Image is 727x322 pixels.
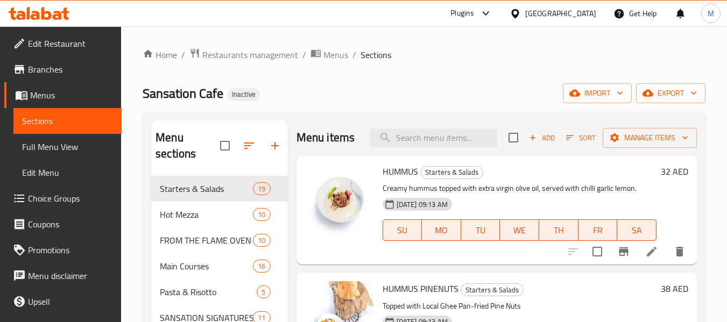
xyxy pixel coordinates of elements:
[661,164,688,179] h6: 32 AED
[13,134,122,160] a: Full Menu View
[500,219,539,241] button: WE
[611,239,637,264] button: Branch-specific-item
[603,128,697,148] button: Manage items
[297,130,355,146] h2: Menu items
[504,223,535,238] span: WE
[559,130,603,146] span: Sort items
[544,223,574,238] span: TH
[352,48,356,61] li: /
[228,88,260,101] div: Inactive
[253,235,270,246] span: 10
[422,219,461,241] button: MO
[383,163,418,180] span: HUMMUS
[383,281,458,297] span: HUMMUS PINENUTS
[28,192,113,205] span: Choice Groups
[622,223,652,238] span: SA
[214,134,236,157] span: Select all sections
[253,210,270,220] span: 10
[160,208,253,221] span: Hot Mezza
[151,202,287,227] div: Hot Mezza10
[387,223,418,238] span: SU
[143,48,705,62] nav: breadcrumb
[502,126,525,149] span: Select section
[323,48,348,61] span: Menus
[189,48,298,62] a: Restaurants management
[310,48,348,62] a: Menus
[253,261,270,271] span: 16
[645,87,697,100] span: export
[305,164,374,233] img: HUMMUS
[383,219,422,241] button: SU
[525,130,559,146] button: Add
[645,245,658,258] a: Edit menu item
[421,166,483,178] span: Starters & Salads
[563,83,632,103] button: import
[4,211,122,237] a: Coupons
[28,63,113,76] span: Branches
[253,184,270,194] span: 19
[143,81,223,105] span: Sansation Cafe
[181,48,185,61] li: /
[420,166,483,179] div: Starters & Salads
[4,263,122,289] a: Menu disclaimer
[156,130,220,162] h2: Menu sections
[28,244,113,256] span: Promotions
[461,283,524,296] div: Starters & Salads
[262,133,288,159] button: Add section
[370,128,497,147] input: search
[661,281,688,296] h6: 38 AED
[578,219,618,241] button: FR
[667,239,693,264] button: delete
[13,108,122,134] a: Sections
[461,219,500,241] button: TU
[28,37,113,50] span: Edit Restaurant
[383,182,657,195] p: Creamy hummus topped with extra virgin olive oil, served with chilli garlic lemon.
[611,131,688,145] span: Manage items
[253,260,270,273] div: items
[302,48,306,61] li: /
[22,115,113,127] span: Sections
[151,176,287,202] div: Starters & Salads19
[257,285,270,298] div: items
[30,89,113,102] span: Menus
[465,223,496,238] span: TU
[566,132,596,144] span: Sort
[617,219,657,241] button: SA
[160,285,257,298] span: Pasta & Risotto
[4,56,122,82] a: Branches
[4,289,122,314] a: Upsell
[383,299,657,313] p: Topped with Local Ghee Pan-fried Pine Nuts
[4,237,122,263] a: Promotions
[202,48,298,61] span: Restaurants management
[525,8,596,19] div: [GEOGRAPHIC_DATA]
[160,260,253,273] span: Main Courses
[22,140,113,153] span: Full Menu View
[151,279,287,305] div: Pasta & Risotto5
[563,130,598,146] button: Sort
[583,223,613,238] span: FR
[228,90,260,99] span: Inactive
[361,48,391,61] span: Sections
[539,219,578,241] button: TH
[4,82,122,108] a: Menus
[143,48,177,61] a: Home
[28,269,113,282] span: Menu disclaimer
[461,284,523,296] span: Starters & Salads
[151,227,287,253] div: FROM THE FLAME OVEN10
[450,7,474,20] div: Plugins
[257,287,270,297] span: 5
[160,234,253,247] span: FROM THE FLAME OVEN
[13,160,122,185] a: Edit Menu
[151,253,287,279] div: Main Courses16
[525,130,559,146] span: Add item
[586,240,609,263] span: Select to update
[708,8,714,19] span: M
[253,208,270,221] div: items
[636,83,705,103] button: export
[4,31,122,56] a: Edit Restaurant
[22,166,113,179] span: Edit Menu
